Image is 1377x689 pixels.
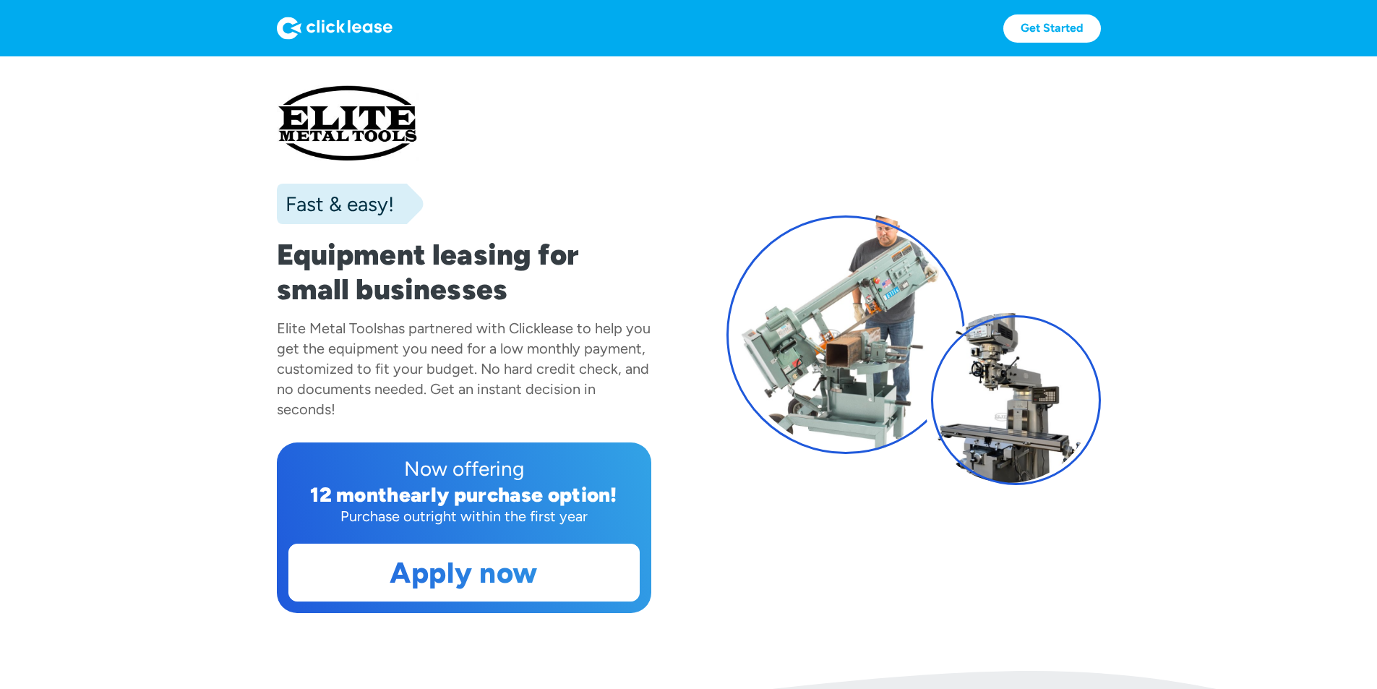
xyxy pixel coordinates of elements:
[399,482,617,507] div: early purchase option!
[277,189,394,218] div: Fast & easy!
[288,506,640,526] div: Purchase outright within the first year
[288,454,640,483] div: Now offering
[1003,14,1101,43] a: Get Started
[277,237,651,307] h1: Equipment leasing for small businesses
[310,482,399,507] div: 12 month
[289,544,639,601] a: Apply now
[277,320,383,337] div: Elite Metal Tools
[277,17,392,40] img: Logo
[277,320,651,418] div: has partnered with Clicklease to help you get the equipment you need for a low monthly payment, c...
